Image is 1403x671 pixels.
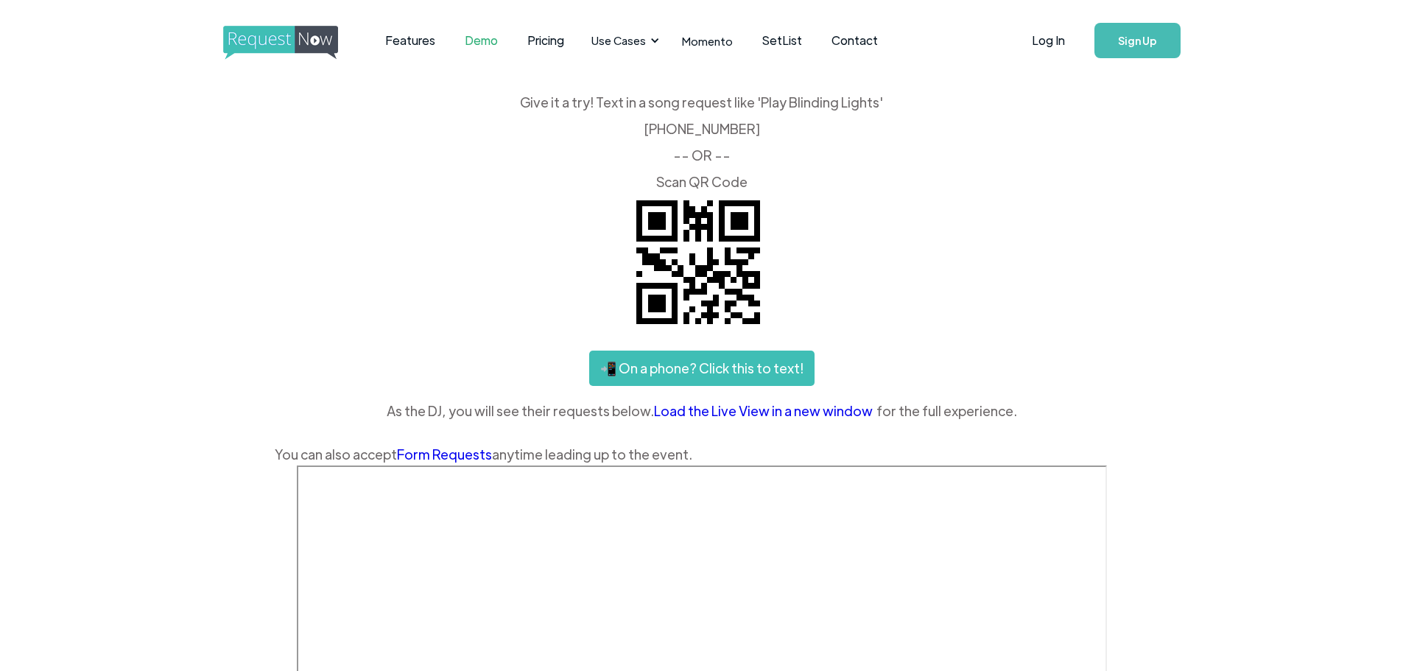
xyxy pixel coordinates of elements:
[397,446,492,463] a: Form Requests
[1017,15,1080,66] a: Log In
[583,18,664,63] div: Use Cases
[817,18,893,63] a: Contact
[275,96,1129,189] div: Give it a try! Text in a song request like 'Play Blinding Lights' ‍ [PHONE_NUMBER] -- OR -- ‍ Sca...
[275,400,1129,422] div: As the DJ, you will see their requests below. for the full experience.
[591,32,646,49] div: Use Cases
[1094,23,1181,58] a: Sign Up
[667,19,748,63] a: Momento
[223,26,334,55] a: home
[625,189,772,336] img: QR code
[275,443,1129,466] div: You can also accept anytime leading up to the event.
[654,400,876,422] a: Load the Live View in a new window
[223,26,365,60] img: requestnow logo
[748,18,817,63] a: SetList
[513,18,579,63] a: Pricing
[589,351,815,386] a: 📲 On a phone? Click this to text!
[370,18,450,63] a: Features
[450,18,513,63] a: Demo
